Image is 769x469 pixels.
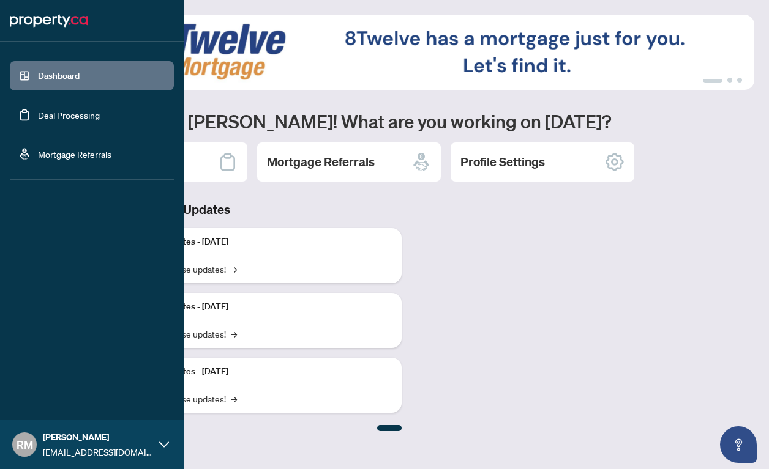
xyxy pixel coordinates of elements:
[231,262,237,276] span: →
[10,11,88,31] img: logo
[737,78,742,83] button: 3
[231,327,237,341] span: →
[460,153,545,171] h2: Profile Settings
[129,365,392,379] p: Platform Updates - [DATE]
[64,201,402,218] h3: Brokerage & Industry Updates
[43,445,153,459] span: [EMAIL_ADDRESS][DOMAIN_NAME]
[231,392,237,405] span: →
[64,15,754,90] img: Slide 0
[727,78,732,83] button: 2
[38,109,100,120] a: Deal Processing
[129,235,392,249] p: Platform Updates - [DATE]
[43,430,153,444] span: [PERSON_NAME]
[64,109,754,133] h1: Welcome back [PERSON_NAME]! What are you working on [DATE]?
[267,153,375,171] h2: Mortgage Referrals
[129,300,392,314] p: Platform Updates - [DATE]
[38,70,80,81] a: Dashboard
[17,436,33,453] span: RM
[703,78,722,83] button: 1
[720,426,757,463] button: Open asap
[38,149,111,160] a: Mortgage Referrals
